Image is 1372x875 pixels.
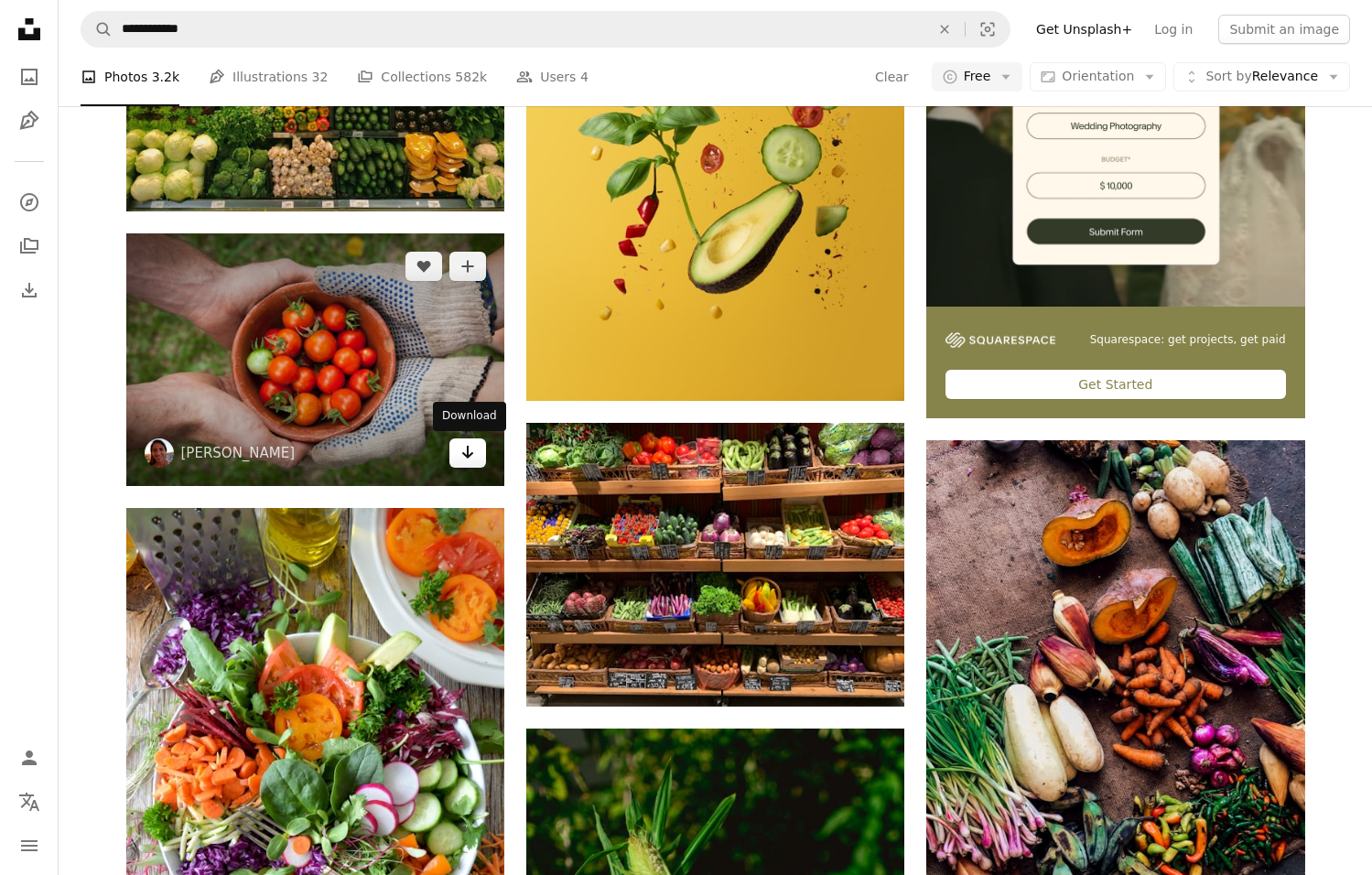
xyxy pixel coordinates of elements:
[11,740,48,776] a: Log in / Sign up
[81,11,1010,48] form: Find visuals sitewide
[1030,62,1166,92] button: Orientation
[181,444,296,462] a: [PERSON_NAME]
[526,423,904,707] img: assorted fruits on brown wooden rack
[449,438,486,468] a: Download
[926,700,1304,717] a: assorted vegetables on brown textile
[1205,69,1251,83] span: Sort by
[526,556,904,572] a: assorted fruits on brown wooden rack
[433,402,506,431] div: Download
[1218,15,1350,44] button: Submit an image
[964,68,991,86] span: Free
[405,252,442,281] button: Like
[924,12,965,47] button: Clear
[11,228,48,265] a: Collections
[126,351,504,367] a: bowl of tomatoes served on person hand
[932,62,1023,92] button: Free
[312,67,329,87] span: 32
[11,103,48,139] a: Illustrations
[1205,68,1318,86] span: Relevance
[357,48,487,106] a: Collections 582k
[209,48,328,106] a: Illustrations 32
[516,48,589,106] a: Users 4
[1025,15,1143,44] a: Get Unsplash+
[11,184,48,221] a: Explore
[145,438,174,468] img: Go to Elaine Casap's profile
[126,233,504,485] img: bowl of tomatoes served on person hand
[1143,15,1204,44] a: Log in
[81,12,113,47] button: Search Unsplash
[945,370,1285,399] div: Get Started
[11,59,48,95] a: Photos
[1090,332,1286,348] span: Squarespace: get projects, get paid
[1173,62,1350,92] button: Sort byRelevance
[945,332,1055,349] img: file-1747939142011-51e5cc87e3c9
[11,827,48,864] button: Menu
[449,252,486,281] button: Add to Collection
[11,11,48,51] a: Home — Unsplash
[526,156,904,172] a: green and red fruit with green leaves
[11,272,48,308] a: Download History
[126,785,504,802] a: close-up photo of vegetable salad
[455,67,487,87] span: 582k
[1062,69,1134,83] span: Orientation
[966,12,1010,47] button: Visual search
[580,67,589,87] span: 4
[11,783,48,820] button: Language
[874,62,910,92] button: Clear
